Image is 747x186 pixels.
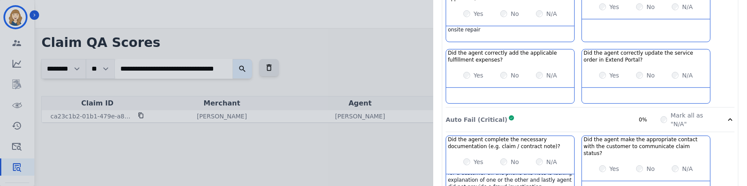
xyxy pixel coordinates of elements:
h3: Did the agent complete the necessary documentation (e.g. claim / contract note)? [448,136,572,150]
label: No [511,71,519,80]
label: Mark all as "N/A" [670,111,716,128]
label: No [646,71,655,80]
label: N/A [546,9,557,18]
label: No [511,9,519,18]
label: N/A [682,164,693,173]
div: onsite repair [446,26,574,42]
h3: Did the agent correctly add the applicable fulfillment expenses? [448,50,572,63]
h3: Did the agent correctly update the service order in Extend Portal? [584,50,708,63]
label: N/A [682,71,693,80]
label: N/A [682,3,693,11]
label: N/A [546,158,557,166]
label: N/A [546,71,557,80]
label: No [511,158,519,166]
p: Auto Fail (Critical) [446,115,507,124]
label: Yes [474,71,484,80]
label: Yes [474,9,484,18]
label: No [646,164,655,173]
label: Yes [609,3,619,11]
label: Yes [609,71,619,80]
label: No [646,3,655,11]
h3: Did the agent make the appropriate contact with the customer to communicate claim status? [584,136,708,157]
div: 0% [639,116,661,123]
label: Yes [609,164,619,173]
label: Yes [474,158,484,166]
